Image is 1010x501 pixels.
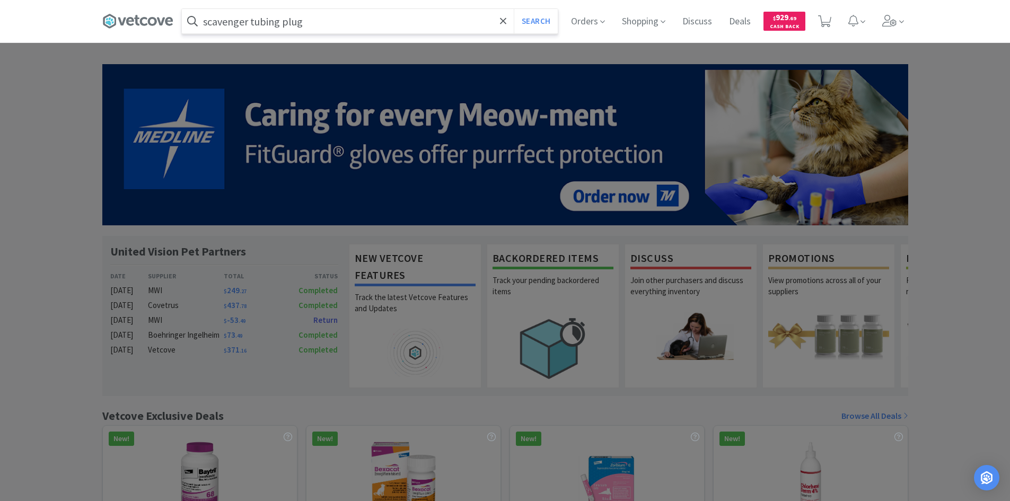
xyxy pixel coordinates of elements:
[763,7,805,36] a: $929.69Cash Back
[773,15,776,22] span: $
[974,465,999,490] div: Open Intercom Messenger
[514,9,558,33] button: Search
[725,17,755,27] a: Deals
[770,24,799,31] span: Cash Back
[182,9,558,33] input: Search by item, sku, manufacturer, ingredient, size...
[678,17,716,27] a: Discuss
[773,12,796,22] span: 929
[788,15,796,22] span: . 69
